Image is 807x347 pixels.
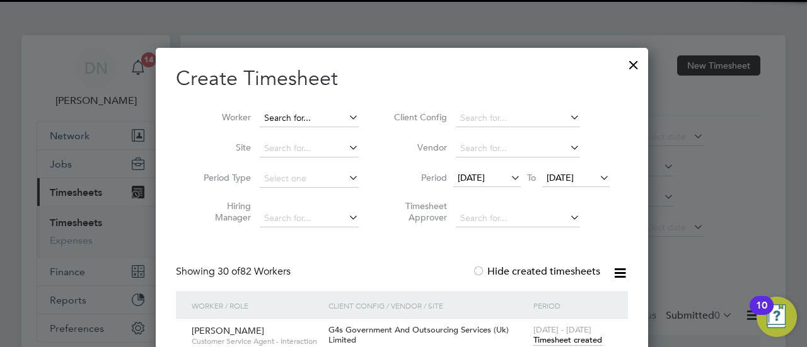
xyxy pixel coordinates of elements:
h2: Create Timesheet [176,65,628,92]
span: 82 Workers [218,265,291,278]
label: Period [390,172,447,183]
label: Client Config [390,111,447,123]
input: Search for... [456,210,580,227]
label: Site [194,142,251,153]
label: Vendor [390,142,447,153]
span: [DATE] - [DATE] [533,324,591,335]
button: Open Resource Center, 10 new notifications [757,297,797,337]
span: Customer Service Agent - Interaction [192,336,319,346]
span: 30 of [218,265,240,278]
label: Worker [194,111,251,123]
span: Timesheet created [533,334,602,346]
input: Select one [260,170,359,188]
label: Hide created timesheets [472,265,600,278]
div: Client Config / Vendor / Site [325,291,530,320]
span: [DATE] [458,172,485,183]
input: Search for... [456,140,580,157]
label: Timesheet Approver [390,200,447,223]
span: [PERSON_NAME] [192,325,264,336]
span: To [523,169,540,186]
span: G4s Government And Outsourcing Services (Uk) Limited [328,324,509,346]
div: Showing [176,265,293,278]
input: Search for... [456,110,580,127]
span: [DATE] [547,172,574,183]
input: Search for... [260,210,359,227]
input: Search for... [260,140,359,157]
label: Hiring Manager [194,200,251,223]
div: Worker / Role [189,291,325,320]
div: Period [530,291,615,320]
div: 10 [756,305,767,322]
label: Period Type [194,172,251,183]
input: Search for... [260,110,359,127]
